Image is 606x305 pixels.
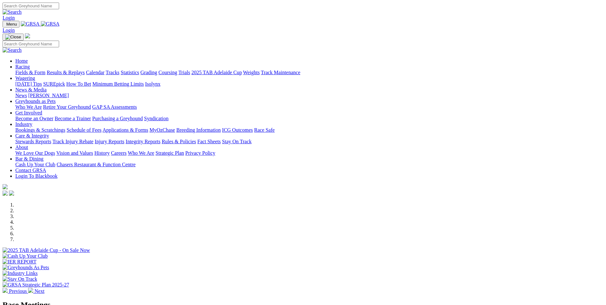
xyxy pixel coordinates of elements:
[15,116,603,121] div: Get Involved
[21,21,40,27] img: GRSA
[47,70,85,75] a: Results & Replays
[41,21,60,27] img: GRSA
[178,70,190,75] a: Trials
[3,34,24,41] button: Toggle navigation
[15,173,58,179] a: Login To Blackbook
[156,150,184,156] a: Strategic Plan
[94,150,110,156] a: History
[15,121,32,127] a: Industry
[43,81,65,87] a: SUREpick
[95,139,124,144] a: Injury Reports
[92,104,137,110] a: GAP SA Assessments
[66,127,101,133] a: Schedule of Fees
[28,288,33,293] img: chevron-right-pager-white.svg
[3,288,8,293] img: chevron-left-pager-white.svg
[15,110,42,115] a: Get Involved
[86,70,104,75] a: Calendar
[15,139,603,145] div: Care & Integrity
[103,127,148,133] a: Applications & Forms
[126,139,160,144] a: Integrity Reports
[128,150,154,156] a: Who We Are
[15,104,603,110] div: Greyhounds as Pets
[254,127,274,133] a: Race Safe
[158,70,177,75] a: Coursing
[144,116,168,121] a: Syndication
[145,81,160,87] a: Isolynx
[15,93,27,98] a: News
[3,184,8,189] img: logo-grsa-white.png
[3,15,15,20] a: Login
[15,104,42,110] a: Who We Are
[28,93,69,98] a: [PERSON_NAME]
[222,127,253,133] a: ICG Outcomes
[3,47,22,53] img: Search
[191,70,242,75] a: 2025 TAB Adelaide Cup
[15,116,53,121] a: Become an Owner
[56,150,93,156] a: Vision and Values
[9,288,27,294] span: Previous
[3,247,90,253] img: 2025 TAB Adelaide Cup - On Sale Now
[52,139,93,144] a: Track Injury Rebate
[15,64,30,69] a: Racing
[55,116,91,121] a: Become a Trainer
[3,276,37,282] img: Stay On Track
[243,70,260,75] a: Weights
[197,139,221,144] a: Fact Sheets
[111,150,127,156] a: Careers
[121,70,139,75] a: Statistics
[15,75,35,81] a: Wagering
[3,21,19,27] button: Toggle navigation
[3,253,48,259] img: Cash Up Your Club
[92,81,144,87] a: Minimum Betting Limits
[28,288,44,294] a: Next
[15,127,603,133] div: Industry
[15,150,603,156] div: About
[162,139,196,144] a: Rules & Policies
[43,104,91,110] a: Retire Your Greyhound
[92,116,143,121] a: Purchasing a Greyhound
[15,70,603,75] div: Racing
[15,145,28,150] a: About
[106,70,119,75] a: Tracks
[15,58,28,64] a: Home
[35,288,44,294] span: Next
[141,70,157,75] a: Grading
[3,191,8,196] img: facebook.svg
[176,127,221,133] a: Breeding Information
[150,127,175,133] a: MyOzChase
[15,70,45,75] a: Fields & Form
[6,22,17,27] span: Menu
[57,162,135,167] a: Chasers Restaurant & Function Centre
[185,150,215,156] a: Privacy Policy
[66,81,91,87] a: How To Bet
[15,81,603,87] div: Wagering
[15,162,55,167] a: Cash Up Your Club
[3,41,59,47] input: Search
[3,288,28,294] a: Previous
[261,70,300,75] a: Track Maintenance
[3,259,36,265] img: IER REPORT
[15,156,43,161] a: Bar & Dining
[15,150,55,156] a: We Love Our Dogs
[3,3,59,9] input: Search
[15,162,603,168] div: Bar & Dining
[15,87,47,92] a: News & Media
[3,282,69,288] img: GRSA Strategic Plan 2025-27
[15,168,46,173] a: Contact GRSA
[15,81,42,87] a: [DATE] Tips
[15,139,51,144] a: Stewards Reports
[5,35,21,40] img: Close
[15,127,65,133] a: Bookings & Scratchings
[9,191,14,196] img: twitter.svg
[3,27,15,33] a: Login
[3,9,22,15] img: Search
[3,270,38,276] img: Industry Links
[15,133,49,138] a: Care & Integrity
[25,33,30,38] img: logo-grsa-white.png
[15,93,603,98] div: News & Media
[15,98,56,104] a: Greyhounds as Pets
[222,139,251,144] a: Stay On Track
[3,265,49,270] img: Greyhounds As Pets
